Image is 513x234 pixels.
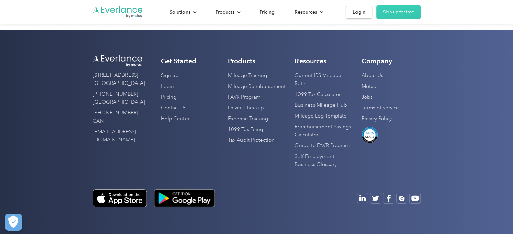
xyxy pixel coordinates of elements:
div: Resources [288,6,329,18]
a: Open Twitter [370,193,381,204]
a: Terms of Service [362,103,399,113]
a: Login [346,6,372,19]
h4: Resources [295,57,326,65]
div: Pricing [260,8,275,16]
div: Login [353,8,365,16]
a: Sign up [161,70,178,81]
a: [PHONE_NUMBER] CAN [93,108,143,127]
div: Solutions [170,8,190,16]
a: Open Youtube [409,193,421,204]
input: Submit [50,40,83,54]
a: FAVR Program [228,92,260,103]
a: Contact Us [161,103,187,113]
a: Pricing [253,6,281,18]
h4: Products [228,57,255,65]
a: Mileage Reimbursement [228,81,285,92]
a: Reimbursement Savings Calculator [295,122,354,140]
a: Current IRS Mileage Rates [295,70,354,89]
a: Sign up for free [376,5,421,19]
a: Login [161,81,174,92]
div: Resources [295,8,317,16]
a: Business Mileage Hub [295,100,347,111]
a: Go to homepage [93,6,143,19]
div: Products [216,8,234,16]
a: Mileage Tracking [228,70,267,81]
div: Products [209,6,246,18]
button: Cookies Settings [5,214,22,231]
a: About Us [362,70,383,81]
a: Pricing [161,92,176,103]
a: 1099 Tax Filing [228,124,263,135]
a: Open Facebook [383,193,394,204]
a: Open Instagram [396,193,407,204]
a: [PHONE_NUMBER] [GEOGRAPHIC_DATA] [93,89,145,108]
a: Self-Employment Business Glossary [295,151,354,170]
a: Guide to FAVR Programs [295,140,352,151]
div: Solutions [163,6,202,18]
a: Tax Audit Protection [228,135,274,146]
a: Privacy Policy [362,113,392,124]
a: Expense Tracking [228,113,268,124]
a: Driver Checkup [228,103,263,113]
a: Mileage Log Template [295,111,347,122]
img: Everlance logo white [93,54,143,67]
h4: Get Started [161,57,196,65]
a: Jobs [362,92,373,103]
a: Open Youtube [357,193,368,203]
a: [STREET_ADDRESS][GEOGRAPHIC_DATA] [93,70,145,89]
a: [EMAIL_ADDRESS][DOMAIN_NAME] [93,127,143,145]
h4: Company [362,57,392,65]
a: 1099 Tax Calculator [295,89,341,100]
a: Help Center [161,113,190,124]
a: Motus [362,81,376,92]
